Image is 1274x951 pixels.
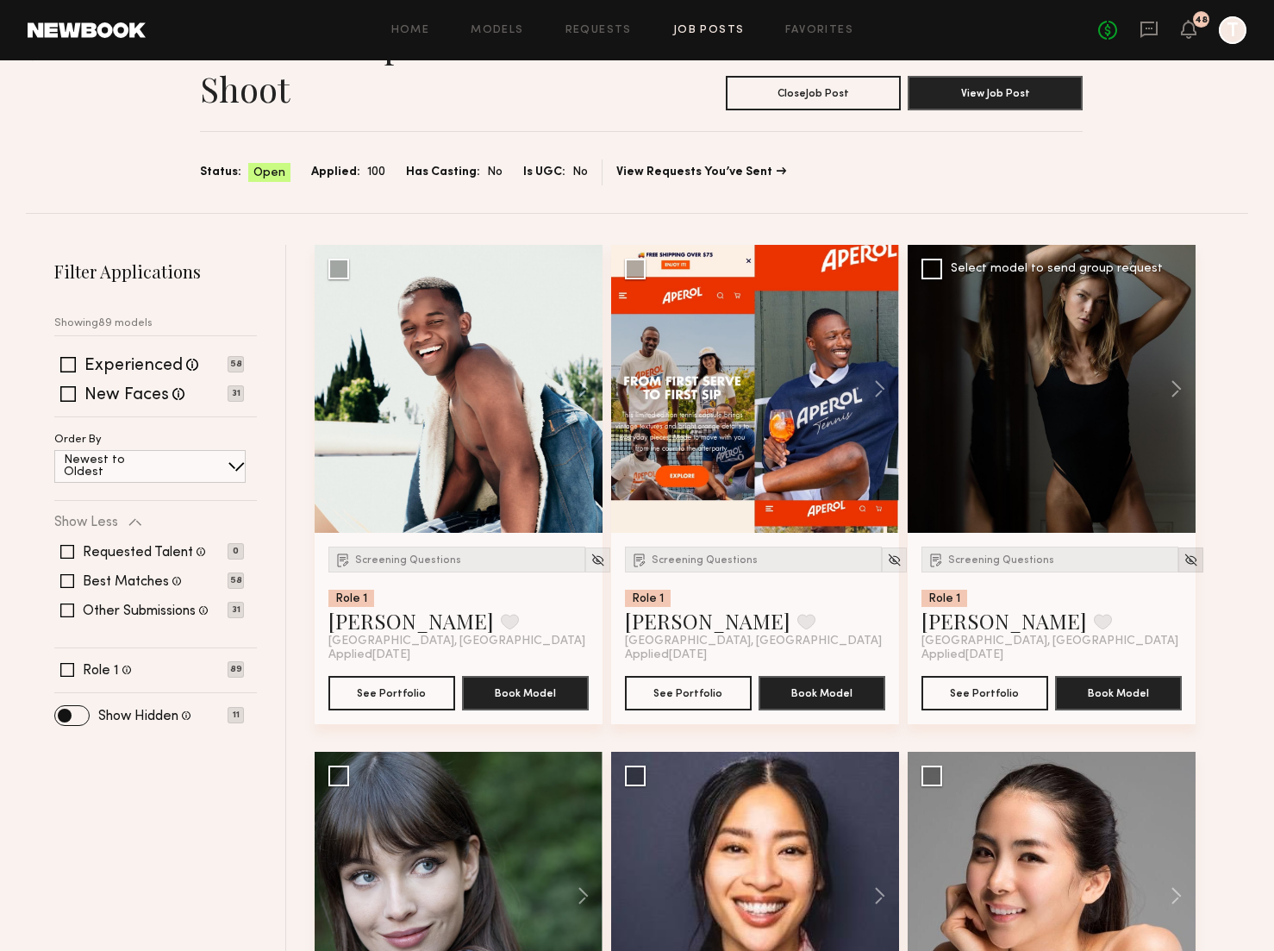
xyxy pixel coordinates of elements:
[64,454,166,479] p: Newest to Oldest
[673,25,745,36] a: Job Posts
[921,635,1178,648] span: [GEOGRAPHIC_DATA], [GEOGRAPHIC_DATA]
[228,385,244,402] p: 31
[1219,16,1246,44] a: T
[228,543,244,560] p: 0
[921,590,967,607] div: Role 1
[253,165,285,182] span: Open
[572,163,588,182] span: No
[462,685,589,699] a: Book Model
[759,676,885,710] button: Book Model
[83,664,119,678] label: Role 1
[471,25,523,36] a: Models
[367,163,385,182] span: 100
[625,607,790,635] a: [PERSON_NAME]
[54,516,118,529] p: Show Less
[98,710,178,723] label: Show Hidden
[328,676,455,710] button: See Portfolio
[328,607,494,635] a: [PERSON_NAME]
[228,707,244,723] p: 11
[328,635,585,648] span: [GEOGRAPHIC_DATA], [GEOGRAPHIC_DATA]
[200,24,641,110] h1: Travel Backpack Video Shoot
[83,575,169,589] label: Best Matches
[462,676,589,710] button: Book Model
[625,635,882,648] span: [GEOGRAPHIC_DATA], [GEOGRAPHIC_DATA]
[54,435,102,446] p: Order By
[625,676,752,710] button: See Portfolio
[1183,553,1198,567] img: Unhide Model
[83,604,196,618] label: Other Submissions
[759,685,885,699] a: Book Model
[228,602,244,618] p: 31
[625,648,885,662] div: Applied [DATE]
[1195,16,1208,25] div: 48
[565,25,632,36] a: Requests
[228,572,244,589] p: 58
[921,607,1087,635] a: [PERSON_NAME]
[652,555,758,566] span: Screening Questions
[785,25,853,36] a: Favorites
[921,676,1048,710] button: See Portfolio
[328,590,374,607] div: Role 1
[908,76,1083,110] button: View Job Post
[590,553,605,567] img: Unhide Model
[328,648,589,662] div: Applied [DATE]
[355,555,461,566] span: Screening Questions
[951,263,1163,275] div: Select model to send group request
[84,387,169,404] label: New Faces
[200,163,241,182] span: Status:
[1055,676,1182,710] button: Book Model
[311,163,360,182] span: Applied:
[887,553,902,567] img: Unhide Model
[84,358,183,375] label: Experienced
[228,356,244,372] p: 58
[726,76,901,110] button: CloseJob Post
[391,25,430,36] a: Home
[406,163,480,182] span: Has Casting:
[487,163,503,182] span: No
[948,555,1054,566] span: Screening Questions
[616,166,786,178] a: View Requests You’ve Sent
[83,546,193,560] label: Requested Talent
[54,318,153,329] p: Showing 89 models
[1055,685,1182,699] a: Book Model
[523,163,565,182] span: Is UGC:
[921,648,1182,662] div: Applied [DATE]
[334,551,352,568] img: Submission Icon
[54,260,257,283] h2: Filter Applications
[228,661,244,678] p: 89
[927,551,945,568] img: Submission Icon
[631,551,648,568] img: Submission Icon
[625,590,671,607] div: Role 1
